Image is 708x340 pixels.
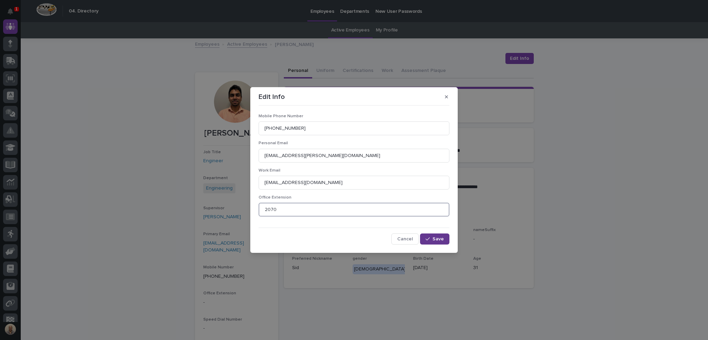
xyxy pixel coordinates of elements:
span: Save [432,237,444,241]
p: Edit Info [259,93,285,101]
span: Personal Email [259,141,288,145]
button: Save [420,233,449,245]
span: Mobile Phone Number [259,114,303,118]
span: Work Email [259,168,280,173]
button: Cancel [391,233,419,245]
span: Office Extension [259,195,291,200]
span: Cancel [397,237,413,241]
